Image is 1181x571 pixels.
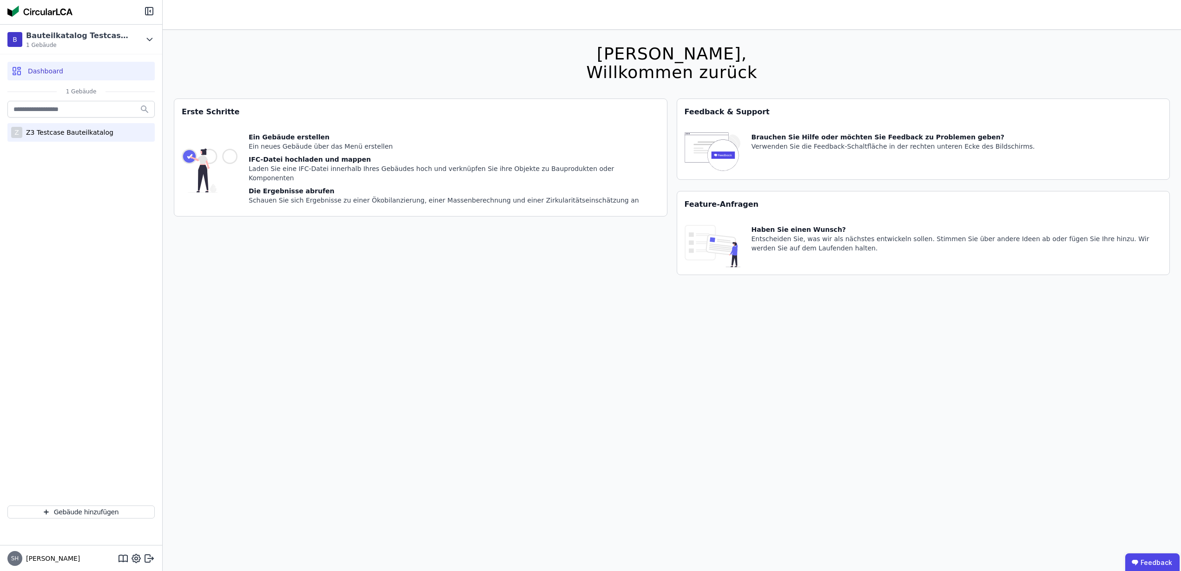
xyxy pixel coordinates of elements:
[685,225,740,267] img: feature_request_tile-UiXE1qGU.svg
[586,63,757,82] div: Willkommen zurück
[677,191,1170,217] div: Feature-Anfragen
[752,234,1162,253] div: Entscheiden Sie, was wir als nächstes entwickeln sollen. Stimmen Sie über andere Ideen ab oder fü...
[174,99,667,125] div: Erste Schritte
[7,32,22,47] div: B
[22,554,80,563] span: [PERSON_NAME]
[752,132,1035,142] div: Brauchen Sie Hilfe oder möchten Sie Feedback zu Problemen geben?
[26,41,133,49] span: 1 Gebäude
[22,128,113,137] div: Z3 Testcase Bauteilkatalog
[28,66,63,76] span: Dashboard
[7,6,73,17] img: Concular
[249,155,660,164] div: IFC-Datei hochladen und mappen
[57,88,106,95] span: 1 Gebäude
[677,99,1170,125] div: Feedback & Support
[11,556,19,561] span: SH
[182,132,238,209] img: getting_started_tile-DrF_GRSv.svg
[752,225,1162,234] div: Haben Sie einen Wunsch?
[249,186,660,196] div: Die Ergebnisse abrufen
[249,132,660,142] div: Ein Gebäude erstellen
[26,30,133,41] div: Bauteilkatalog Testcase Z3
[249,142,660,151] div: Ein neues Gebäude über das Menü erstellen
[11,127,22,138] div: Z
[586,45,757,63] div: [PERSON_NAME],
[249,164,660,183] div: Laden Sie eine IFC-Datei innerhalb Ihres Gebäudes hoch und verknüpfen Sie ihre Objekte zu Bauprod...
[685,132,740,172] img: feedback-icon-HCTs5lye.svg
[249,196,660,205] div: Schauen Sie sich Ergebnisse zu einer Ökobilanzierung, einer Massenberechnung und einer Zirkularit...
[7,505,155,518] button: Gebäude hinzufügen
[752,142,1035,151] div: Verwenden Sie die Feedback-Schaltfläche in der rechten unteren Ecke des Bildschirms.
